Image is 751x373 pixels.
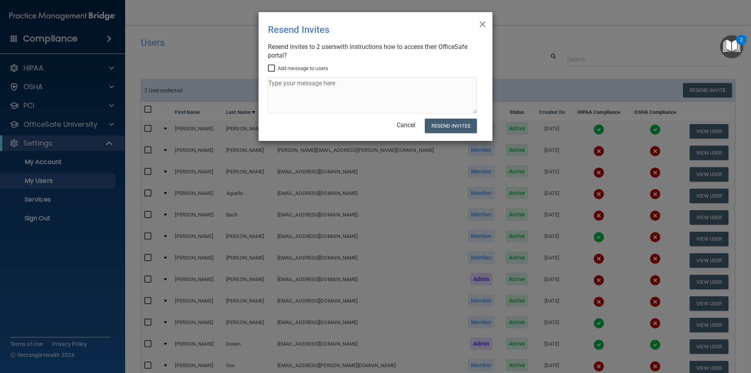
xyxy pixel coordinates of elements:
[333,43,336,50] span: s
[268,64,328,73] label: Add message to users
[268,65,277,72] input: Add message to users
[425,119,477,133] button: Resend Invites
[479,15,486,31] span: ×
[720,35,743,58] button: Open Resource Center, 2 new notifications
[616,317,742,349] iframe: Drift Widget Chat Controller
[397,121,415,129] a: Cancel
[740,40,743,50] div: 2
[268,43,477,60] div: Resend invites to 2 user with instructions how to access their OfficeSafe portal?
[268,18,451,41] div: Resend Invites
